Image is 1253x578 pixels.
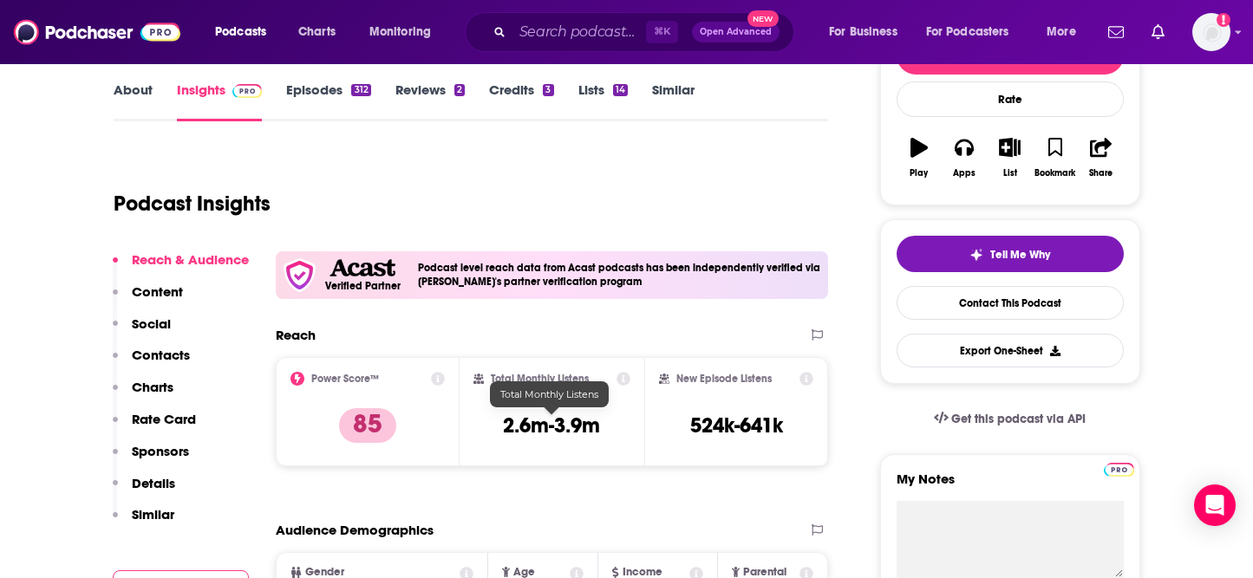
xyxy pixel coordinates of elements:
h2: Reach [276,327,316,343]
svg: Add a profile image [1217,13,1230,27]
button: Open AdvancedNew [692,22,780,42]
a: Episodes312 [286,81,370,121]
button: Apps [942,127,987,189]
a: Pro website [1104,460,1134,477]
button: Sponsors [113,443,189,475]
div: 14 [613,84,628,96]
a: InsightsPodchaser Pro [177,81,263,121]
div: List [1003,168,1017,179]
div: 2 [454,84,465,96]
img: Podchaser Pro [1104,463,1134,477]
a: Get this podcast via API [920,398,1100,440]
span: Gender [305,567,344,578]
button: Reach & Audience [113,251,249,283]
a: Lists14 [578,81,628,121]
span: New [747,10,779,27]
img: tell me why sparkle [969,248,983,262]
p: Rate Card [132,411,196,427]
span: Get this podcast via API [951,412,1086,426]
span: For Podcasters [926,20,1009,44]
button: Social [113,315,171,347]
span: For Business [829,20,897,44]
span: Total Monthly Listens [500,388,598,400]
span: Charts [298,20,336,44]
button: Similar [113,506,174,538]
a: Show notifications dropdown [1145,17,1171,47]
input: Search podcasts, credits, & more... [512,18,646,46]
button: open menu [357,18,454,46]
button: open menu [1034,18,1098,46]
p: Charts [132,379,173,395]
h2: Total Monthly Listens [491,373,589,385]
div: 3 [543,84,553,96]
a: Charts [287,18,346,46]
div: Search podcasts, credits, & more... [481,12,811,52]
h2: New Episode Listens [676,373,772,385]
button: tell me why sparkleTell Me Why [897,236,1124,272]
button: open menu [203,18,289,46]
img: verfied icon [283,258,317,292]
span: ⌘ K [646,21,678,43]
div: Open Intercom Messenger [1194,484,1236,526]
button: Details [113,475,175,507]
button: Content [113,283,183,315]
a: Credits3 [489,81,553,121]
p: Content [132,283,183,300]
a: Similar [652,81,695,121]
button: open menu [817,18,919,46]
p: Details [132,475,175,491]
h2: Audience Demographics [276,522,434,538]
button: Play [897,127,942,189]
img: Acast [330,259,395,277]
p: Sponsors [132,443,189,459]
h1: Podcast Insights [114,191,271,217]
div: Apps [953,168,976,179]
p: Social [132,315,171,332]
h3: 524k-641k [690,412,783,438]
button: Show profile menu [1192,13,1230,51]
label: My Notes [897,471,1124,501]
a: Reviews2 [395,81,465,121]
button: Share [1078,127,1123,189]
div: Bookmark [1034,168,1075,179]
img: Podchaser - Follow, Share and Rate Podcasts [14,16,180,49]
a: Show notifications dropdown [1101,17,1131,47]
p: 85 [339,408,396,443]
button: Export One-Sheet [897,334,1124,367]
p: Similar [132,506,174,523]
span: Podcasts [215,20,266,44]
div: Rate [897,81,1124,117]
button: open menu [915,18,1034,46]
a: Contact This Podcast [897,286,1124,320]
p: Contacts [132,347,190,363]
img: Podchaser Pro [232,84,263,98]
a: About [114,81,153,121]
button: Contacts [113,347,190,379]
div: 312 [351,84,370,96]
span: Age [513,567,535,578]
button: Rate Card [113,411,196,443]
h5: Verified Partner [325,281,401,291]
span: Open Advanced [700,28,772,36]
h3: 2.6m-3.9m [503,412,600,438]
h2: Power Score™ [311,373,379,385]
button: List [987,127,1032,189]
span: More [1047,20,1076,44]
button: Bookmark [1033,127,1078,189]
div: Share [1089,168,1113,179]
span: Tell Me Why [990,248,1050,262]
img: User Profile [1192,13,1230,51]
p: Reach & Audience [132,251,249,268]
span: Income [623,567,662,578]
h4: Podcast level reach data from Acast podcasts has been independently verified via [PERSON_NAME]'s ... [418,262,822,288]
div: Play [910,168,928,179]
button: Charts [113,379,173,411]
span: Logged in as megcassidy [1192,13,1230,51]
span: Monitoring [369,20,431,44]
